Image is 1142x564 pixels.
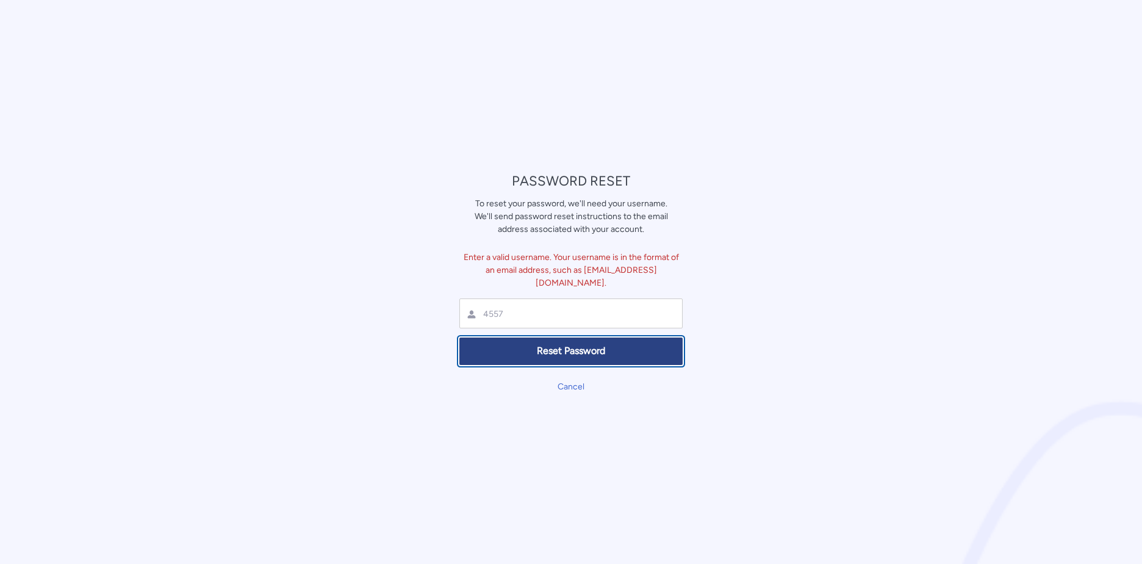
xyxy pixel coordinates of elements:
[482,308,627,320] input: Username
[459,338,683,365] button: Reset Password
[512,173,630,189] span: PASSWORD RESET
[558,381,584,392] a: Cancel
[467,344,675,358] span: Reset Password
[464,252,679,288] span: Enter a valid username. Your username is in the format of an email address, such as [EMAIL_ADDRES...
[459,197,683,236] div: To reset your password, we'll need your username. We'll send password reset instructions to the e...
